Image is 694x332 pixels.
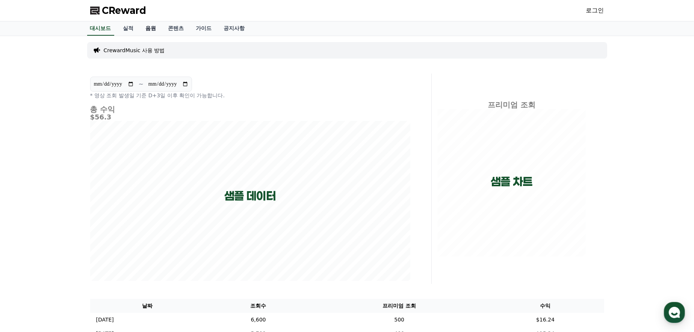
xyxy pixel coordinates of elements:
a: CReward [90,5,147,17]
a: 대시보드 [87,21,114,36]
span: 홈 [24,249,28,255]
a: 실적 [117,21,140,36]
h4: 프리미엄 조회 [438,101,586,109]
a: 콘텐츠 [162,21,190,36]
p: * 영상 조회 발생일 기준 D+3일 이후 확인이 가능합니다. [90,92,410,99]
h4: 총 수익 [90,105,410,113]
td: 500 [312,313,487,327]
th: 날짜 [90,299,205,313]
span: 설정 [116,249,125,255]
th: 조회수 [205,299,312,313]
a: 가이드 [190,21,218,36]
a: 음원 [140,21,162,36]
a: 대화 [50,238,97,257]
td: $16.24 [487,313,604,327]
span: 대화 [69,250,78,256]
th: 프리미엄 조회 [312,299,487,313]
h5: $56.3 [90,113,410,121]
a: 공지사항 [218,21,251,36]
td: 6,600 [205,313,312,327]
p: [DATE] [96,316,114,324]
th: 수익 [487,299,604,313]
a: 설정 [97,238,144,257]
p: 샘플 차트 [491,175,533,189]
a: CrewardMusic 사용 방법 [104,47,165,54]
p: 샘플 데이터 [224,189,276,203]
a: 로그인 [586,6,604,15]
span: CReward [102,5,147,17]
p: ~ [139,80,144,89]
a: 홈 [2,238,50,257]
